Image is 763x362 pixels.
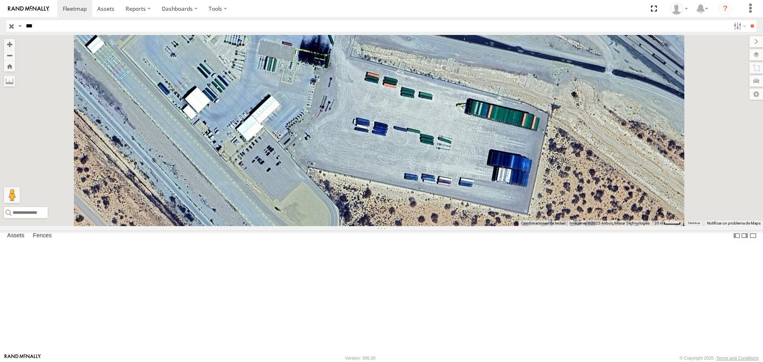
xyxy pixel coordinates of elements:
[17,20,23,32] label: Search Query
[749,89,763,100] label: Map Settings
[680,356,759,360] div: © Copyright 2025 -
[668,3,691,15] div: carolina herrera
[730,20,748,32] label: Search Filter Options
[707,221,761,225] a: Notificar un problema de Maps
[521,221,565,226] button: Combinaciones de teclas
[717,356,759,360] a: Terms and Conditions
[29,230,56,242] label: Fences
[741,230,749,242] label: Dock Summary Table to the Right
[733,230,741,242] label: Dock Summary Table to the Left
[719,2,732,15] i: ?
[345,356,376,360] div: Version: 306.00
[4,61,15,72] button: Zoom Home
[655,221,664,225] span: 20 m
[4,50,15,61] button: Zoom out
[749,230,757,242] label: Hide Summary Table
[4,75,15,87] label: Measure
[687,221,700,225] a: Términos
[652,221,683,226] button: Escala del mapa: 20 m por 39 píxeles
[569,221,650,225] span: Imágenes ©2025 Airbus, Maxar Technologies
[3,230,28,242] label: Assets
[4,39,15,50] button: Zoom in
[4,354,41,362] a: Visit our Website
[4,187,20,203] button: Arrastra al hombrecito al mapa para abrir Street View
[8,6,49,12] img: rand-logo.svg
